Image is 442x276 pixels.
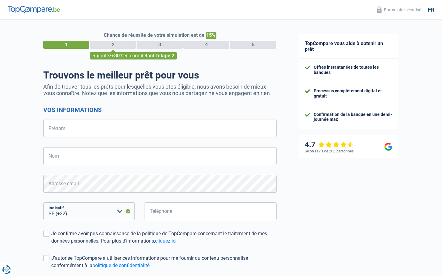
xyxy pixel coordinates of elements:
div: J'autorise TopCompare à utiliser ces informations pour me fournir du contenu personnalisé conform... [51,255,277,269]
div: Confirmation de la banque en une demi-journée max [314,112,392,122]
div: 1 [43,41,89,49]
div: 4 [183,41,229,49]
div: Je confirme avoir pris connaissance de la politique de TopCompare concernant le traitement de mes... [51,230,277,245]
input: 401020304 [145,202,277,220]
div: 2 [90,41,136,49]
div: Rajoutez en complétant l' [90,52,177,59]
div: 4.7 [305,140,354,149]
a: cliquez ici [155,238,176,244]
div: Selon l’avis de 266 personnes [305,149,354,153]
div: 5 [230,41,276,49]
div: Offres instantanées de toutes les banques [314,65,392,75]
div: TopCompare vous aide à obtenir un prêt [299,34,398,59]
div: Processus complètement digital et gratuit [314,88,392,99]
div: fr [428,6,434,13]
h2: Vos informations [43,106,277,113]
p: Afin de trouver tous les prêts pour lesquelles vous êtes éligible, nous avons besoin de mieux vou... [43,83,277,96]
img: TopCompare Logo [8,6,60,13]
span: étape 2 [158,53,174,59]
span: 15% [206,32,216,39]
span: Chance de réussite de votre simulation est de [104,32,204,38]
h1: Trouvons le meilleur prêt pour vous [43,69,277,81]
a: politique de confidentialité [92,263,149,268]
div: 3 [137,41,183,49]
button: Formulaire sécurisé [373,5,425,15]
span: +30% [111,53,123,59]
